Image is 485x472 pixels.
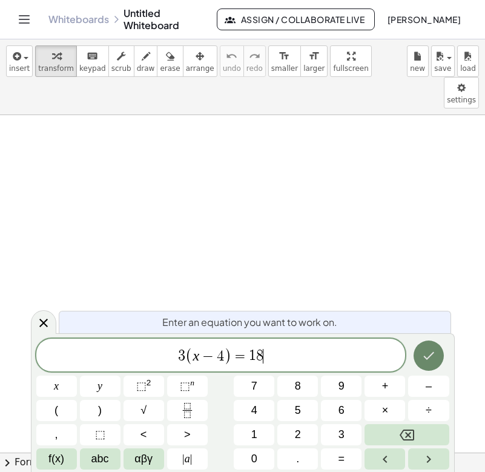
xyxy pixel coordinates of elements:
[410,64,425,73] span: new
[338,451,345,467] span: =
[15,10,34,29] button: Toggle navigation
[365,376,405,397] button: Plus
[431,45,455,77] button: save
[246,64,263,73] span: redo
[98,402,102,419] span: )
[414,341,444,371] button: Done
[321,448,361,470] button: Equals
[251,402,257,419] span: 4
[234,448,274,470] button: 0
[365,424,449,445] button: Backspace
[95,427,105,443] span: ⬚
[234,376,274,397] button: 7
[338,378,345,394] span: 9
[251,427,257,443] span: 1
[124,400,164,421] button: Square root
[48,13,109,25] a: Whiteboards
[79,64,106,73] span: keypad
[303,64,325,73] span: larger
[263,349,263,364] span: ​
[35,45,77,77] button: transform
[140,427,147,443] span: <
[300,45,328,77] button: format_sizelarger
[36,376,77,397] button: x
[217,8,375,30] button: Assign / Collaborate Live
[167,424,208,445] button: Greater than
[279,49,290,64] i: format_size
[234,400,274,421] button: 4
[321,424,361,445] button: 3
[124,448,164,470] button: Greek alphabet
[224,347,232,365] span: )
[193,348,200,364] var: x
[271,64,298,73] span: smaller
[249,349,256,364] span: 1
[296,451,299,467] span: .
[80,376,120,397] button: y
[277,424,318,445] button: 2
[268,45,301,77] button: format_sizesmaller
[408,376,449,397] button: Minus
[408,448,449,470] button: Right arrow
[295,378,301,394] span: 8
[460,64,476,73] span: load
[226,49,237,64] i: undo
[251,378,257,394] span: 7
[167,400,208,421] button: Fraction
[80,424,120,445] button: Placeholder
[190,378,194,387] sup: n
[80,400,120,421] button: )
[48,451,64,467] span: f(x)
[295,402,301,419] span: 5
[426,402,432,419] span: ÷
[277,448,318,470] button: .
[382,378,389,394] span: +
[217,349,224,364] span: 4
[76,45,109,77] button: keyboardkeypad
[182,451,192,467] span: a
[167,448,208,470] button: Absolute value
[147,378,151,387] sup: 2
[180,380,190,392] span: ⬚
[36,424,77,445] button: ,
[387,14,461,25] span: [PERSON_NAME]
[333,64,368,73] span: fullscreen
[54,402,58,419] span: (
[377,8,470,30] button: [PERSON_NAME]
[97,378,102,394] span: y
[227,14,365,25] span: Assign / Collaborate Live
[134,45,158,77] button: draw
[408,400,449,421] button: Divide
[178,349,185,364] span: 3
[338,427,345,443] span: 3
[277,400,318,421] button: 5
[137,64,155,73] span: draw
[382,402,389,419] span: ×
[185,347,193,365] span: (
[251,451,257,467] span: 0
[249,49,260,64] i: redo
[124,424,164,445] button: Less than
[277,376,318,397] button: 8
[426,378,432,394] span: –
[365,400,405,421] button: Times
[136,380,147,392] span: ⬚
[321,376,361,397] button: 9
[190,453,193,465] span: |
[321,400,361,421] button: 6
[186,64,214,73] span: arrange
[457,45,479,77] button: load
[157,45,183,77] button: erase
[232,349,249,364] span: =
[80,448,120,470] button: Alphabet
[54,378,59,394] span: x
[407,45,429,77] button: new
[134,451,153,467] span: αβγ
[308,49,320,64] i: format_size
[36,448,77,470] button: Functions
[184,427,191,443] span: >
[160,64,180,73] span: erase
[38,64,74,73] span: transform
[199,349,217,364] span: −
[223,64,241,73] span: undo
